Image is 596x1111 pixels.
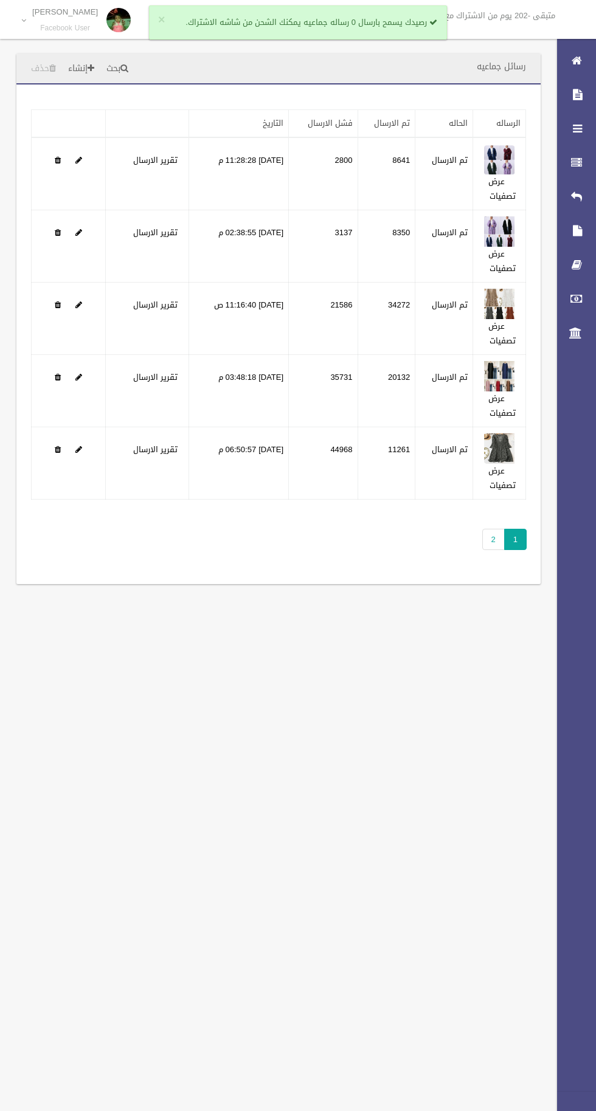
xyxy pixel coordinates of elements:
[189,283,289,355] td: [DATE] 11:16:40 ص
[289,427,358,500] td: 44968
[263,115,283,131] a: التاريخ
[432,225,468,240] label: تم الارسال
[488,391,516,421] a: عرض تصفيات
[484,297,515,312] a: Edit
[189,137,289,210] td: [DATE] 11:28:28 م
[488,174,516,204] a: عرض تصفيات
[484,216,515,247] img: 638734956021166553.jpeg
[133,225,178,240] a: تقرير الارسال
[504,529,527,550] span: 1
[358,210,415,283] td: 8350
[133,442,178,457] a: تقرير الارسال
[482,529,505,550] a: 2
[488,463,516,493] a: عرض تصفيات
[484,225,515,240] a: Edit
[432,442,468,457] label: تم الارسال
[102,58,133,80] a: بحث
[484,153,515,168] a: Edit
[32,24,98,33] small: Facebook User
[189,210,289,283] td: [DATE] 02:38:55 م
[75,442,82,457] a: Edit
[289,355,358,427] td: 35731
[133,297,178,312] a: تقرير الارسال
[358,283,415,355] td: 34272
[63,58,99,80] a: إنشاء
[462,55,541,78] header: رسائل جماعيه
[289,283,358,355] td: 21586
[432,298,468,312] label: تم الارسال
[484,289,515,319] img: 638892999007311369.jpg
[374,115,410,131] a: تم الارسال
[484,433,515,464] img: 638907078397972967.jpg
[358,355,415,427] td: 20132
[189,427,289,500] td: [DATE] 06:50:57 م
[484,361,515,391] img: 638897466629339073.jpg
[358,137,415,210] td: 8641
[488,246,516,276] a: عرض تصفيات
[32,7,98,16] p: [PERSON_NAME]
[149,5,447,40] div: رصيدك يسمح بارسال 0 رساله جماعيه يمكنك الشحن من شاشه الاشتراك.
[75,370,82,385] a: Edit
[358,427,415,500] td: 11261
[484,370,515,385] a: Edit
[484,144,515,174] img: 638728362048474020.jpg
[75,297,82,312] a: Edit
[289,210,358,283] td: 3137
[308,115,353,131] a: فشل الارسال
[75,225,82,240] a: Edit
[75,153,82,168] a: Edit
[189,355,289,427] td: [DATE] 03:48:18 م
[432,370,468,385] label: تم الارسال
[158,14,165,26] button: ×
[484,442,515,457] a: Edit
[432,153,468,168] label: تم الارسال
[473,110,526,138] th: الرساله
[289,137,358,210] td: 2800
[133,370,178,385] a: تقرير الارسال
[133,153,178,168] a: تقرير الارسال
[415,110,473,138] th: الحاله
[488,318,516,348] a: عرض تصفيات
